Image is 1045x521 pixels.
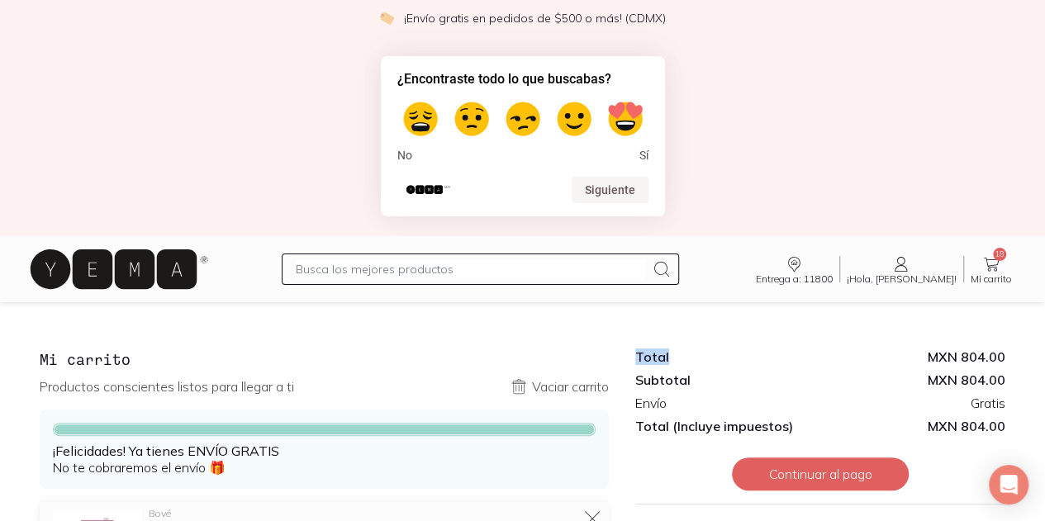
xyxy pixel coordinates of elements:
[635,372,820,388] div: Subtotal
[397,69,648,89] h2: ¿Encontraste todo lo que buscabas? Select an option from 1 to 5, with 1 being No and 5 being Sí
[635,348,820,365] div: Total
[40,348,609,370] h3: Mi carrito
[971,274,1012,284] span: Mi carrito
[532,378,609,395] p: Vaciar carrito
[820,372,1005,388] div: MXN 804.00
[40,378,294,395] p: Productos conscientes listos para llegar a ti
[639,149,648,163] span: Sí
[732,457,909,490] button: Continuar al pago
[404,10,666,26] p: ¡Envío gratis en pedidos de $500 o más! (CDMX)
[756,274,833,284] span: Entrega a: 11800
[840,254,963,284] a: ¡Hola, [PERSON_NAME]!
[635,395,820,411] div: Envío
[53,443,279,459] strong: ¡Felicidades! Ya tienes ENVÍO GRATIS
[964,254,1019,284] a: 18Mi carrito
[572,177,648,203] button: Siguiente pregunta
[397,149,412,163] span: No
[635,418,820,434] div: Total (Incluye impuestos)
[397,96,648,163] div: ¿Encontraste todo lo que buscabas? Select an option from 1 to 5, with 1 being No and 5 being Sí
[820,418,1005,434] span: MXN 804.00
[993,248,1006,261] span: 18
[989,465,1028,504] div: Open Intercom Messenger
[749,254,839,284] a: Entrega a: 11800
[149,509,596,519] div: Bové
[53,443,596,476] p: No te cobraremos el envío 🎁
[820,348,1005,365] div: MXN 804.00
[820,395,1005,411] div: Gratis
[847,274,957,284] span: ¡Hola, [PERSON_NAME]!
[379,11,394,26] img: check
[296,259,644,279] input: Busca los mejores productos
